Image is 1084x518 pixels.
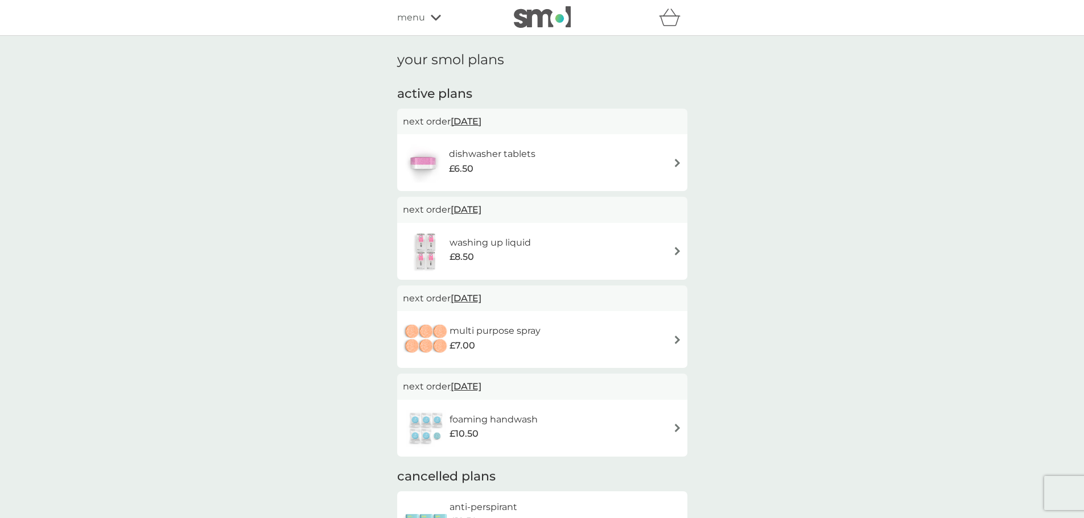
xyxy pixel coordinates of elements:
[403,202,682,217] p: next order
[403,291,682,306] p: next order
[397,10,425,25] span: menu
[397,468,687,486] h2: cancelled plans
[450,250,474,264] span: £8.50
[673,335,682,344] img: arrow right
[403,320,450,359] img: multi purpose spray
[449,161,473,176] span: £6.50
[449,147,535,161] h6: dishwasher tablets
[450,412,538,427] h6: foaming handwash
[451,287,481,309] span: [DATE]
[451,198,481,221] span: [DATE]
[403,143,443,183] img: dishwasher tablets
[450,500,568,515] h6: anti-perspirant
[397,52,687,68] h1: your smol plans
[450,426,479,441] span: £10.50
[403,379,682,394] p: next order
[450,235,531,250] h6: washing up liquid
[450,324,541,338] h6: multi purpose spray
[514,6,571,28] img: smol
[451,110,481,132] span: [DATE]
[673,159,682,167] img: arrow right
[659,6,687,29] div: basket
[450,338,475,353] span: £7.00
[403,408,450,448] img: foaming handwash
[403,114,682,129] p: next order
[673,247,682,255] img: arrow right
[403,231,450,271] img: washing up liquid
[397,85,687,103] h2: active plans
[673,424,682,432] img: arrow right
[451,375,481,397] span: [DATE]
